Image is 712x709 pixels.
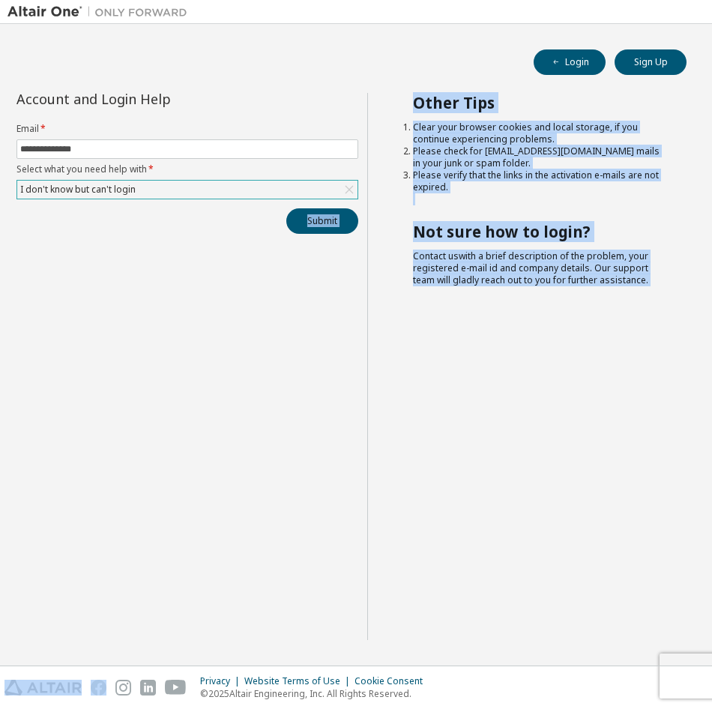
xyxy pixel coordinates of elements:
span: with a brief description of the problem, your registered e-mail id and company details. Our suppo... [413,250,648,286]
h2: Other Tips [413,93,660,112]
p: © 2025 Altair Engineering, Inc. All Rights Reserved. [200,687,432,700]
button: Submit [286,208,358,234]
button: Login [534,49,606,75]
div: Privacy [200,675,244,687]
label: Email [16,123,358,135]
li: Please verify that the links in the activation e-mails are not expired. [413,169,660,193]
label: Select what you need help with [16,163,358,175]
img: youtube.svg [165,680,187,696]
img: Altair One [7,4,195,19]
div: Cookie Consent [355,675,432,687]
div: I don't know but can't login [18,181,138,198]
img: linkedin.svg [140,680,156,696]
a: Contact us [413,250,459,262]
li: Clear your browser cookies and local storage, if you continue experiencing problems. [413,121,660,145]
button: Sign Up [615,49,687,75]
div: Website Terms of Use [244,675,355,687]
img: instagram.svg [115,680,131,696]
img: facebook.svg [91,680,106,696]
div: I don't know but can't login [17,181,357,199]
li: Please check for [EMAIL_ADDRESS][DOMAIN_NAME] mails in your junk or spam folder. [413,145,660,169]
h2: Not sure how to login? [413,222,660,241]
div: Account and Login Help [16,93,290,105]
img: altair_logo.svg [4,680,82,696]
